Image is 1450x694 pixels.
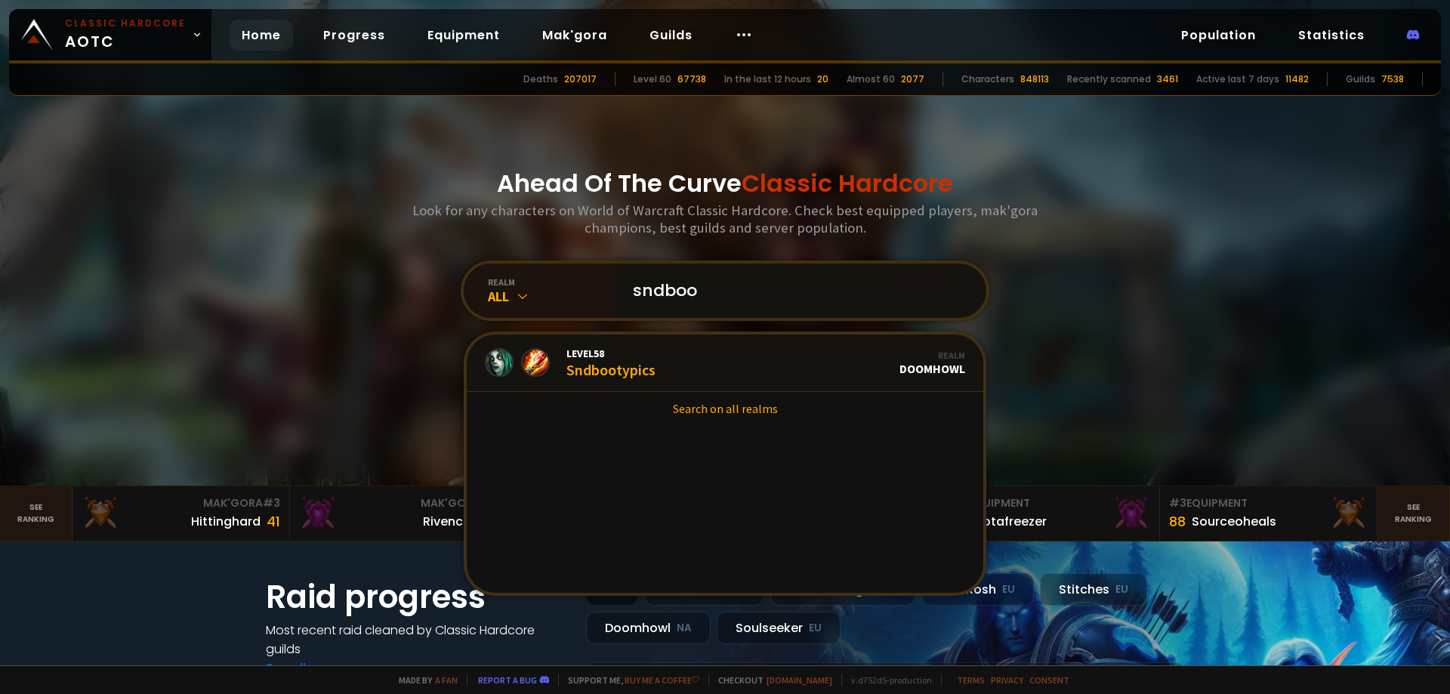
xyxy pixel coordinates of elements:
[406,202,1044,236] h3: Look for any characters on World of Warcraft Classic Hardcore. Check best equipped players, mak'g...
[415,20,512,51] a: Equipment
[230,20,293,51] a: Home
[65,17,186,30] small: Classic Hardcore
[1377,486,1450,541] a: Seeranking
[191,512,261,531] div: Hittinghard
[488,288,615,305] div: All
[624,264,968,318] input: Search a character...
[1067,72,1151,86] div: Recently scanned
[1169,495,1186,510] span: # 3
[1115,582,1128,597] small: EU
[558,674,699,686] span: Support me,
[82,495,280,511] div: Mak'Gora
[847,72,895,86] div: Almost 60
[952,495,1150,511] div: Equipment
[841,674,932,686] span: v. d752d5 - production
[266,621,568,659] h4: Most recent raid cleaned by Classic Hardcore guilds
[817,72,828,86] div: 20
[1285,72,1309,86] div: 11482
[1381,72,1404,86] div: 7538
[708,674,832,686] span: Checkout
[564,72,597,86] div: 207017
[478,674,537,686] a: Report a bug
[435,674,458,686] a: a fan
[961,72,1014,86] div: Characters
[942,486,1160,541] a: #2Equipment88Notafreezer
[677,621,692,636] small: NA
[267,511,280,532] div: 41
[1002,582,1015,597] small: EU
[899,350,965,361] div: Realm
[1040,573,1147,606] div: Stitches
[523,72,558,86] div: Deaths
[65,17,186,53] span: AOTC
[957,674,985,686] a: Terms
[9,9,211,60] a: Classic HardcoreAOTC
[497,165,953,202] h1: Ahead Of The Curve
[530,20,619,51] a: Mak'gora
[974,512,1047,531] div: Notafreezer
[390,674,458,686] span: Made by
[899,350,965,376] div: Doomhowl
[1286,20,1377,51] a: Statistics
[290,486,507,541] a: Mak'Gora#2Rivench100
[742,166,953,200] span: Classic Hardcore
[1160,486,1377,541] a: #3Equipment88Sourceoheals
[488,276,615,288] div: realm
[299,495,498,511] div: Mak'Gora
[921,573,1034,606] div: Nek'Rosh
[717,612,841,644] div: Soulseeker
[311,20,397,51] a: Progress
[467,335,983,392] a: Level58SndbootypicsRealmDoomhowl
[634,72,671,86] div: Level 60
[467,392,983,425] a: Search on all realms
[566,347,656,379] div: Sndbootypics
[72,486,290,541] a: Mak'Gora#3Hittinghard41
[1169,511,1186,532] div: 88
[767,674,832,686] a: [DOMAIN_NAME]
[586,612,711,644] div: Doomhowl
[625,674,699,686] a: Buy me a coffee
[1157,72,1178,86] div: 3461
[1029,674,1069,686] a: Consent
[1169,495,1368,511] div: Equipment
[724,72,811,86] div: In the last 12 hours
[1196,72,1279,86] div: Active last 7 days
[266,659,364,677] a: See all progress
[991,674,1023,686] a: Privacy
[1192,512,1276,531] div: Sourceoheals
[566,347,656,360] span: Level 58
[423,512,470,531] div: Rivench
[1020,72,1049,86] div: 848113
[809,621,822,636] small: EU
[637,20,705,51] a: Guilds
[1169,20,1268,51] a: Population
[263,495,280,510] span: # 3
[677,72,706,86] div: 67738
[901,72,924,86] div: 2077
[1346,72,1375,86] div: Guilds
[266,573,568,621] h1: Raid progress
